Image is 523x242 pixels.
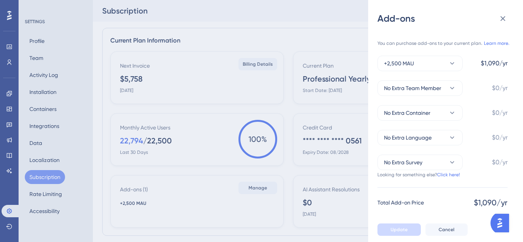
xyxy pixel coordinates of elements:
[490,211,514,235] iframe: UserGuiding AI Assistant Launcher
[384,84,441,93] span: No Extra Team Member
[377,80,463,96] button: No Extra Team Member
[384,158,422,167] span: No Extra Survey
[425,223,468,236] button: Cancel
[492,108,508,118] span: $0/yr
[377,40,482,46] span: You can purchase add-ons to your current plan.
[492,158,508,167] span: $0/yr
[492,84,508,93] span: $0/yr
[384,108,430,118] span: No Extra Container
[439,227,454,233] span: Cancel
[377,155,463,170] button: No Extra Survey
[384,59,414,68] span: +2,500 MAU
[377,12,514,25] div: Add-ons
[481,59,508,68] span: $1,090/yr
[377,130,463,145] button: No Extra Language
[377,223,421,236] button: Update
[377,172,437,178] span: Looking for something else?
[384,133,432,142] span: No Extra Language
[377,198,424,207] span: Total Add-on Price
[474,197,508,208] span: $1,090/yr
[391,227,408,233] span: Update
[377,56,463,71] button: +2,500 MAU
[484,40,509,46] a: Learn more.
[377,105,463,121] button: No Extra Container
[437,172,460,178] a: Click here!
[492,133,508,142] span: $0/yr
